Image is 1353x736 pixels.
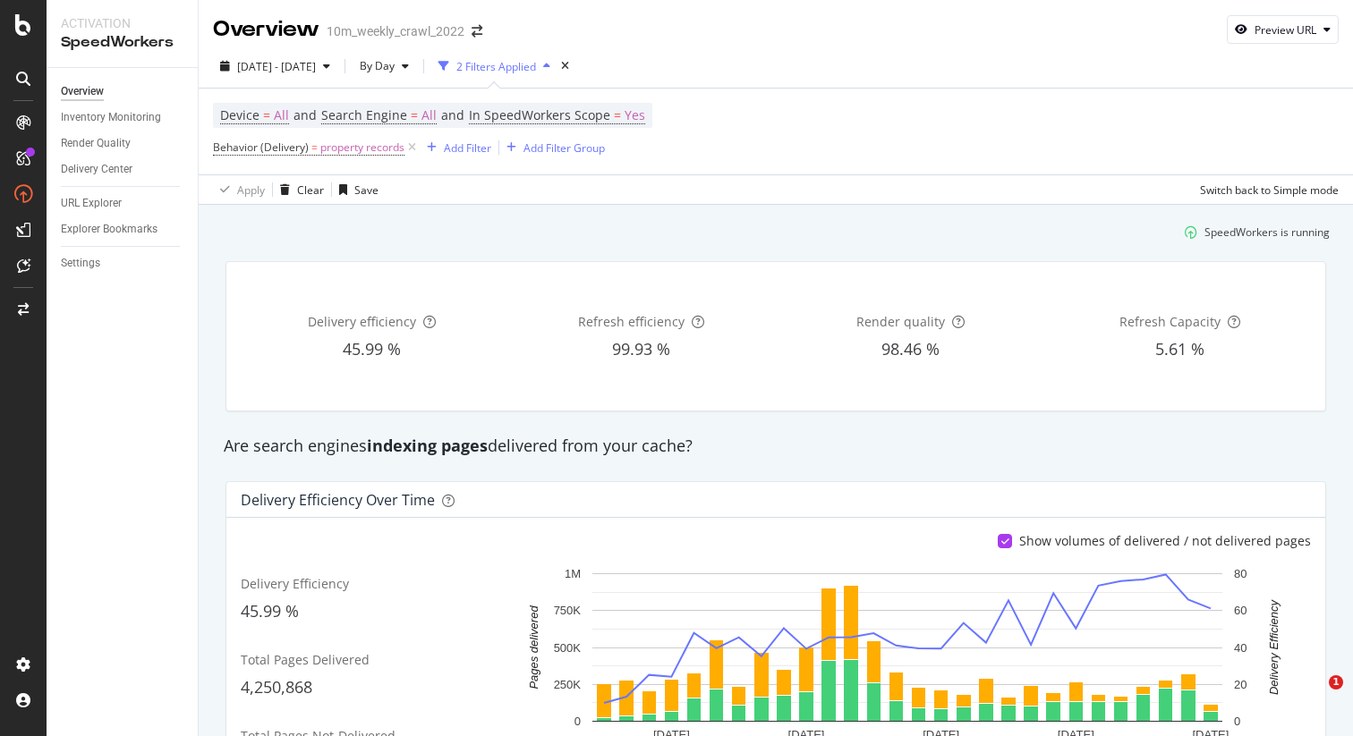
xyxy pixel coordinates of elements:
div: Inventory Monitoring [61,108,161,127]
div: Delivery Efficiency over time [241,491,435,509]
a: Inventory Monitoring [61,108,185,127]
div: Activation [61,14,183,32]
span: All [421,103,437,128]
div: SpeedWorkers is running [1204,224,1330,240]
button: 2 Filters Applied [431,52,557,80]
text: Delivery Efficiency [1267,599,1281,696]
span: Behavior (Delivery) [213,140,309,155]
span: = [311,140,318,155]
div: Preview URL [1255,22,1316,38]
div: Settings [61,254,100,273]
text: Pages delivered [527,605,540,689]
a: URL Explorer [61,194,185,213]
span: [DATE] - [DATE] [237,59,316,74]
div: Add Filter Group [523,140,605,156]
text: 60 [1234,604,1247,617]
button: By Day [353,52,416,80]
span: = [263,106,270,123]
text: 1M [565,567,581,580]
span: 5.61 % [1155,338,1204,360]
button: Add Filter Group [499,137,605,158]
div: SpeedWorkers [61,32,183,53]
span: Delivery Efficiency [241,575,349,592]
iframe: Intercom live chat [1292,675,1335,718]
div: times [557,57,573,75]
text: 750K [554,604,582,617]
button: [DATE] - [DATE] [213,52,337,80]
text: 80 [1234,567,1247,580]
div: Apply [237,182,265,198]
a: Settings [61,254,185,273]
button: Clear [273,175,324,204]
button: Apply [213,175,265,204]
div: Save [354,182,379,198]
span: Refresh Capacity [1119,313,1221,330]
div: Overview [61,82,104,101]
span: Refresh efficiency [578,313,685,330]
div: Clear [297,182,324,198]
text: 0 [574,715,581,728]
text: 0 [1234,715,1240,728]
button: Save [332,175,379,204]
a: Render Quality [61,134,185,153]
span: Device [220,106,260,123]
div: 2 Filters Applied [456,59,536,74]
span: = [614,106,621,123]
span: Total Pages Delivered [241,651,370,668]
text: 250K [554,678,582,691]
div: Delivery Center [61,160,132,179]
span: All [274,103,289,128]
strong: indexing pages [367,435,488,456]
span: 45.99 % [343,338,401,360]
button: Switch back to Simple mode [1193,175,1339,204]
span: = [411,106,418,123]
div: Switch back to Simple mode [1200,182,1339,198]
span: Yes [625,103,645,128]
span: 1 [1329,675,1343,689]
span: Delivery efficiency [308,313,416,330]
span: Render quality [856,313,945,330]
div: Render Quality [61,134,131,153]
div: URL Explorer [61,194,122,213]
a: Explorer Bookmarks [61,220,185,239]
div: arrow-right-arrow-left [472,25,482,38]
div: Are search engines delivered from your cache? [215,435,1337,458]
span: By Day [353,58,395,73]
div: 10m_weekly_crawl_2022 [327,22,464,40]
div: Explorer Bookmarks [61,220,157,239]
text: 20 [1234,678,1247,691]
span: 98.46 % [881,338,940,360]
span: 99.93 % [612,338,670,360]
text: 40 [1234,641,1247,655]
span: 4,250,868 [241,676,312,698]
span: In SpeedWorkers Scope [469,106,610,123]
text: 500K [554,641,582,655]
div: Overview [213,14,319,45]
button: Add Filter [420,137,491,158]
span: and [294,106,317,123]
div: Add Filter [444,140,491,156]
a: Overview [61,82,185,101]
span: 45.99 % [241,600,299,622]
span: property records [320,135,404,160]
div: Show volumes of delivered / not delivered pages [1019,532,1311,550]
span: Search Engine [321,106,407,123]
a: Delivery Center [61,160,185,179]
span: and [441,106,464,123]
button: Preview URL [1227,15,1339,44]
